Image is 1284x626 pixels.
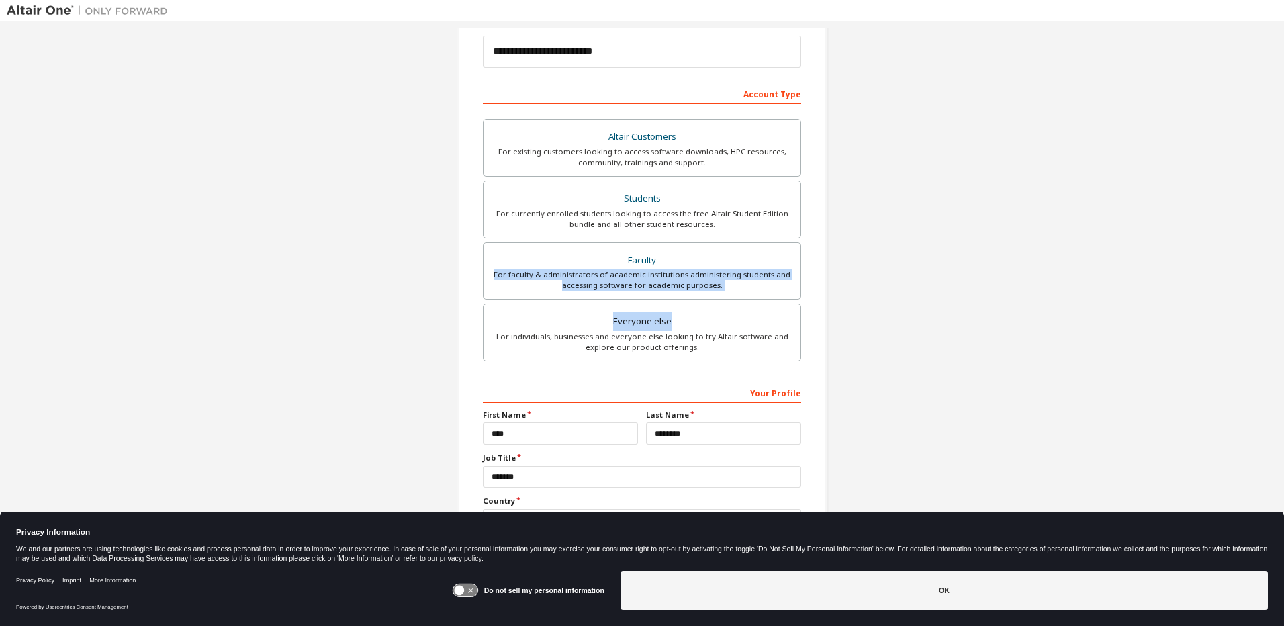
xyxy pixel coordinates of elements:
div: Faculty [492,251,792,270]
label: Job Title [483,453,801,463]
label: First Name [483,410,638,420]
div: Students [492,189,792,208]
div: For faculty & administrators of academic institutions administering students and accessing softwa... [492,269,792,291]
div: Your Profile [483,382,801,403]
label: Last Name [646,410,801,420]
div: For currently enrolled students looking to access the free Altair Student Edition bundle and all ... [492,208,792,230]
div: Account Type [483,83,801,104]
div: Altair Customers [492,128,792,146]
img: Altair One [7,4,175,17]
div: For individuals, businesses and everyone else looking to try Altair software and explore our prod... [492,331,792,353]
div: For existing customers looking to access software downloads, HPC resources, community, trainings ... [492,146,792,168]
div: Everyone else [492,312,792,331]
label: Country [483,496,801,506]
